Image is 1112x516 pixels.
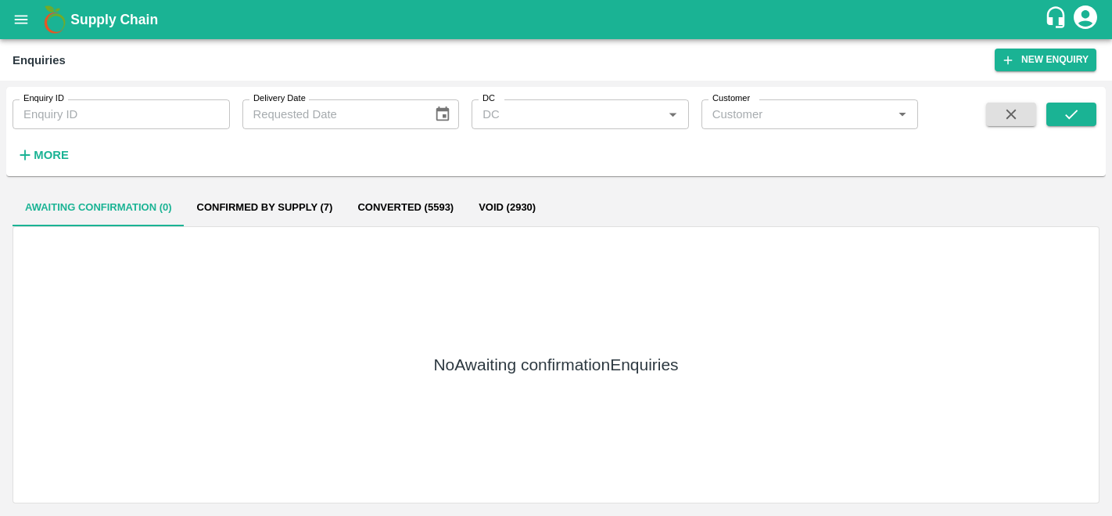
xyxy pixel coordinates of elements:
div: Enquiries [13,50,66,70]
button: More [13,142,73,168]
button: Open [662,104,683,124]
label: Enquiry ID [23,92,64,105]
input: DC [476,104,658,124]
button: open drawer [3,2,39,38]
button: Open [892,104,913,124]
label: DC [482,92,495,105]
input: Enquiry ID [13,99,230,129]
h5: No Awaiting confirmation Enquiries [433,354,678,376]
button: Awaiting confirmation (0) [13,189,185,226]
div: customer-support [1044,5,1071,34]
strong: More [34,149,69,161]
div: account of current user [1071,3,1099,36]
button: Void (2930) [466,189,548,226]
label: Delivery Date [253,92,306,105]
input: Customer [706,104,888,124]
button: Confirmed by supply (7) [185,189,346,226]
b: Supply Chain [70,12,158,27]
button: Choose date [428,99,457,129]
button: New Enquiry [995,49,1096,71]
label: Customer [712,92,750,105]
button: Converted (5593) [345,189,466,226]
a: Supply Chain [70,9,1044,31]
img: logo [39,4,70,35]
input: Requested Date [242,99,421,129]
